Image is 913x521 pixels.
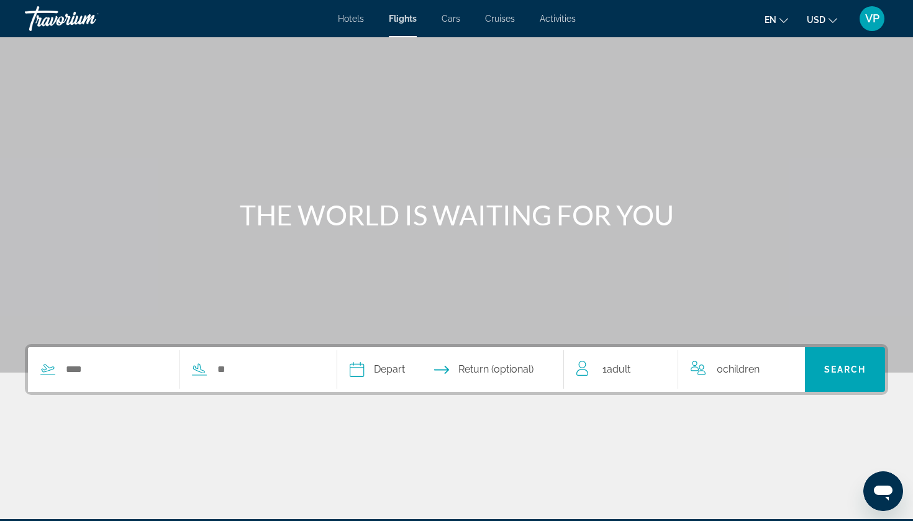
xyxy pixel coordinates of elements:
span: Children [723,363,760,375]
a: Hotels [338,14,364,24]
a: Activities [540,14,576,24]
button: Travelers: 1 adult, 0 children [564,347,805,392]
span: en [765,15,776,25]
span: VP [865,12,879,25]
span: USD [807,15,825,25]
button: Change language [765,11,788,29]
button: Select return date [434,347,534,392]
button: Search [805,347,885,392]
a: Flights [389,14,417,24]
a: Cars [442,14,460,24]
span: 1 [602,361,630,378]
a: Travorium [25,2,149,35]
button: Select depart date [350,347,405,392]
span: Adult [607,363,630,375]
span: Search [824,365,866,374]
span: 0 [717,361,760,378]
button: Change currency [807,11,837,29]
a: Cruises [485,14,515,24]
span: Return (optional) [458,361,534,378]
button: User Menu [856,6,888,32]
div: Search widget [28,347,885,392]
h1: THE WORLD IS WAITING FOR YOU [224,199,689,231]
iframe: Кнопка для запуску вікна повідомлень [863,471,903,511]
